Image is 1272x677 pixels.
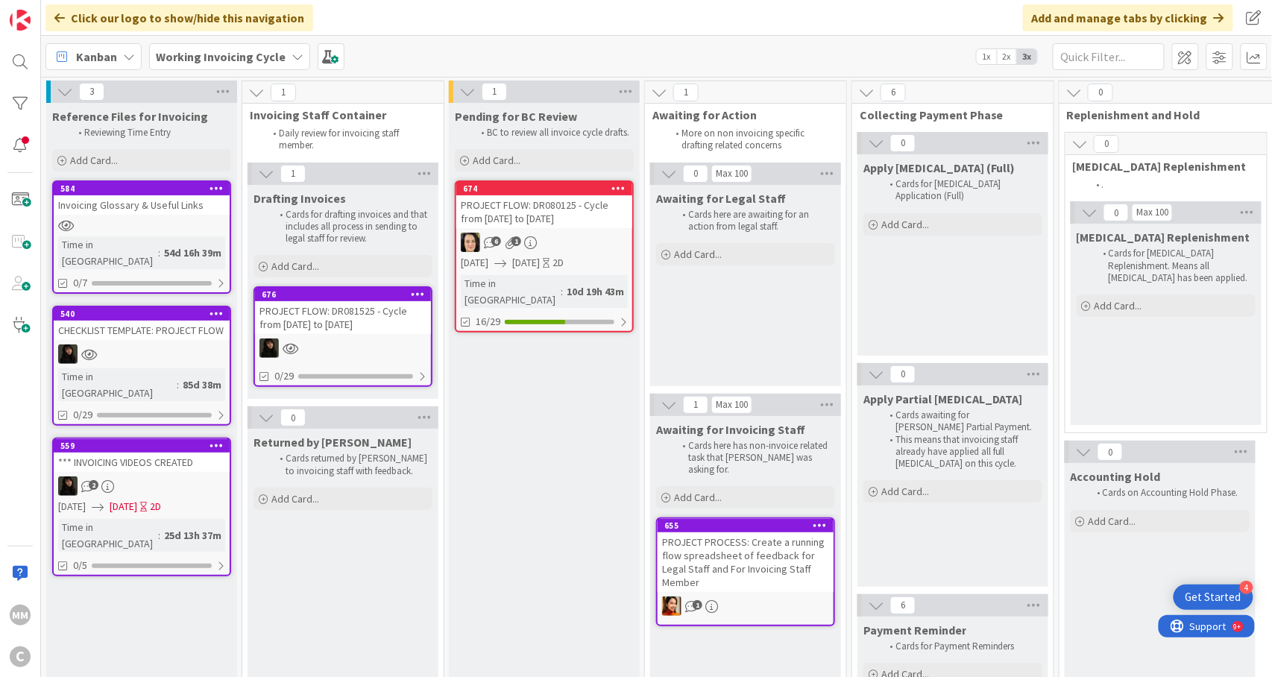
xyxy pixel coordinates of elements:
[693,600,702,610] span: 1
[512,255,540,271] span: [DATE]
[656,422,805,437] span: Awaiting for Invoicing Staff
[1174,585,1253,610] div: Open Get Started checklist, remaining modules: 4
[674,440,833,476] li: Cards here has non-invoice related task that [PERSON_NAME] was asking for.
[73,407,92,423] span: 0/29
[158,245,160,261] span: :
[73,558,87,573] span: 0/5
[1053,43,1165,70] input: Quick Filter...
[863,623,966,637] span: Payment Reminder
[716,401,748,409] div: Max 100
[254,435,412,450] span: Returned by Breanna
[255,338,431,358] div: ES
[274,368,294,384] span: 0/29
[461,275,561,308] div: Time in [GEOGRAPHIC_DATA]
[31,2,68,20] span: Support
[54,453,230,472] div: *** INVOICING VIDEOS CREATED
[662,596,681,616] img: PM
[473,127,632,139] li: BC to review all invoice cycle drafts.
[58,476,78,496] img: ES
[73,275,87,291] span: 0/7
[54,321,230,340] div: CHECKLIST TEMPLATE: PROJECT FLOW
[10,605,31,626] div: MM
[54,439,230,453] div: 559
[658,596,834,616] div: PM
[881,84,906,101] span: 6
[75,6,83,18] div: 9+
[674,491,722,504] span: Add Card...
[280,409,306,426] span: 0
[674,248,722,261] span: Add Card...
[271,259,319,273] span: Add Card...
[70,127,229,139] li: Reviewing Time Entry
[76,48,117,66] span: Kanban
[255,301,431,334] div: PROJECT FLOW: DR081525 - Cycle from [DATE] to [DATE]
[563,283,628,300] div: 10d 19h 43m
[110,499,137,514] span: [DATE]
[1067,107,1254,122] span: Replenishment and Hold
[455,180,634,333] a: 674PROJECT FLOW: DR080125 - Cycle from [DATE] to [DATE]BL[DATE][DATE]2DTime in [GEOGRAPHIC_DATA]:...
[58,519,158,552] div: Time in [GEOGRAPHIC_DATA]
[1240,581,1253,594] div: 4
[1095,299,1142,312] span: Add Card...
[262,289,431,300] div: 676
[259,338,279,358] img: ES
[860,107,1035,122] span: Collecting Payment Phase
[158,527,160,544] span: :
[1098,443,1123,461] span: 0
[79,83,104,101] span: 3
[881,218,929,231] span: Add Card...
[54,439,230,472] div: 559*** INVOICING VIDEOS CREATED
[482,83,507,101] span: 1
[160,527,225,544] div: 25d 13h 37m
[1073,159,1248,174] span: Retainer Replenishment
[89,480,98,490] span: 2
[656,191,786,206] span: Awaiting for Legal Staff
[463,183,632,194] div: 674
[491,236,501,246] span: 6
[658,519,834,532] div: 655
[1088,179,1250,191] li: .
[10,646,31,667] div: C
[863,391,1023,406] span: Apply Partial Retainer
[60,309,230,319] div: 540
[511,236,521,246] span: 1
[10,10,31,31] img: Visit kanbanzone.com
[997,49,1017,64] span: 2x
[271,453,430,477] li: Cards returned by [PERSON_NAME] to invoicing staff with feedback.
[54,476,230,496] div: ES
[667,127,829,152] li: More on non invoicing specific drafting related concerns
[552,255,564,271] div: 2D
[473,154,520,167] span: Add Card...
[52,180,231,294] a: 584Invoicing Glossary & Useful LinksTime in [GEOGRAPHIC_DATA]:54d 16h 39m0/7
[1017,49,1037,64] span: 3x
[54,344,230,364] div: ES
[455,109,577,124] span: Pending for BC Review
[250,107,425,122] span: Invoicing Staff Container
[456,182,632,195] div: 674
[673,84,699,101] span: 1
[271,84,296,101] span: 1
[456,182,632,228] div: 674PROJECT FLOW: DR080125 - Cycle from [DATE] to [DATE]
[674,209,833,233] li: Cards here are awaiting for an action from legal staff.
[1186,590,1241,605] div: Get Started
[890,596,916,614] span: 6
[70,154,118,167] span: Add Card...
[1095,248,1253,284] li: Cards for [MEDICAL_DATA] Replenishment. Means all [MEDICAL_DATA] has been applied.
[271,492,319,506] span: Add Card...
[254,191,346,206] span: Drafting Invoices
[54,307,230,321] div: 540
[1023,4,1233,31] div: Add and manage tabs by clicking
[52,438,231,576] a: 559*** INVOICING VIDEOS CREATEDES[DATE][DATE]2DTime in [GEOGRAPHIC_DATA]:25d 13h 37m0/5
[156,49,286,64] b: Working Invoicing Cycle
[683,396,708,414] span: 1
[683,165,708,183] span: 0
[461,233,480,252] img: BL
[58,368,177,401] div: Time in [GEOGRAPHIC_DATA]
[255,288,431,301] div: 676
[881,178,1040,203] li: Cards for [MEDICAL_DATA] Application (Full)
[58,236,158,269] div: Time in [GEOGRAPHIC_DATA]
[456,233,632,252] div: BL
[561,283,563,300] span: :
[890,365,916,383] span: 0
[1089,514,1136,528] span: Add Card...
